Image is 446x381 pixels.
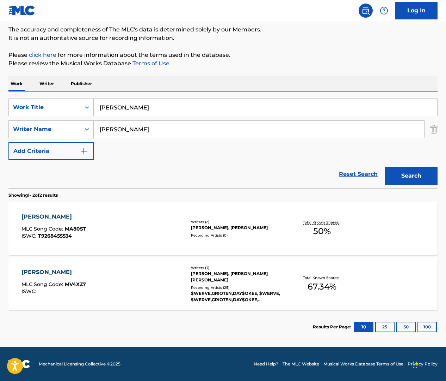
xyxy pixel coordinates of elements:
span: 67.34 % [308,280,336,293]
button: 10 [354,322,373,332]
a: [PERSON_NAME]MLC Song Code:MA80STISWC:T9268455534Writers (2)[PERSON_NAME], [PERSON_NAME]Recording... [8,202,438,255]
p: The accuracy and completeness of The MLC's data is determined solely by our Members. [8,25,438,34]
span: ISWC : [21,288,38,294]
p: Total Known Shares: [303,275,341,280]
p: Please review the Musical Works Database [8,59,438,68]
img: logo [8,360,30,368]
div: Writers ( 3 ) [191,265,286,270]
span: Mechanical Licensing Collective © 2025 [39,361,120,367]
p: Writer [37,76,56,91]
div: [PERSON_NAME], [PERSON_NAME] [191,225,286,231]
span: MLC Song Code : [21,281,65,287]
span: MV4XZ7 [65,281,86,287]
span: MLC Song Code : [21,226,65,232]
a: click here [29,52,56,58]
form: Search Form [8,99,438,188]
div: Help [377,4,391,18]
span: ISWC : [21,233,38,239]
a: Terms of Use [131,60,169,67]
img: search [361,6,370,15]
img: Delete Criterion [430,120,438,138]
iframe: Chat Widget [411,347,446,381]
div: $WERVE,GRIOTEN,DAY$OKEE, $WERVE, $WERVE,GRIOTEN,DAY$OKEE, $WERVE|GRIOTEN|DAY$OKEE, $WERVE|GRIOTEN... [191,290,286,303]
div: Work Title [13,103,76,112]
a: Musical Works Database Terms of Use [323,361,403,367]
div: Drag [413,354,417,375]
a: Need Help? [254,361,278,367]
a: The MLC Website [283,361,319,367]
p: It is not an authoritative source for recording information. [8,34,438,42]
p: Work [8,76,25,91]
p: Total Known Shares: [303,220,341,225]
div: Writer Name [13,125,76,133]
img: help [380,6,388,15]
span: 50 % [313,225,331,238]
button: 50 [396,322,416,332]
div: Writers ( 2 ) [191,219,286,225]
span: MA80ST [65,226,86,232]
button: 25 [375,322,395,332]
a: Privacy Policy [408,361,438,367]
div: Recording Artists ( 25 ) [191,285,286,290]
p: Please for more information about the terms used in the database. [8,51,438,59]
a: [PERSON_NAME]MLC Song Code:MV4XZ7ISWC:Writers (3)[PERSON_NAME], [PERSON_NAME] [PERSON_NAME]Record... [8,257,438,310]
button: 100 [417,322,437,332]
p: Publisher [69,76,94,91]
div: [PERSON_NAME], [PERSON_NAME] [PERSON_NAME] [191,270,286,283]
button: Search [385,167,438,185]
img: MLC Logo [8,5,36,16]
p: Showing 1 - 2 of 2 results [8,192,58,198]
button: Add Criteria [8,142,94,160]
span: T9268455534 [38,233,72,239]
div: [PERSON_NAME] [21,213,86,221]
a: Log In [395,2,438,19]
a: Reset Search [335,166,381,182]
a: Public Search [359,4,373,18]
div: Recording Artists ( 0 ) [191,233,286,238]
p: Results Per Page: [313,324,353,330]
div: [PERSON_NAME] [21,268,86,276]
img: 9d2ae6d4665cec9f34b9.svg [80,147,88,155]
